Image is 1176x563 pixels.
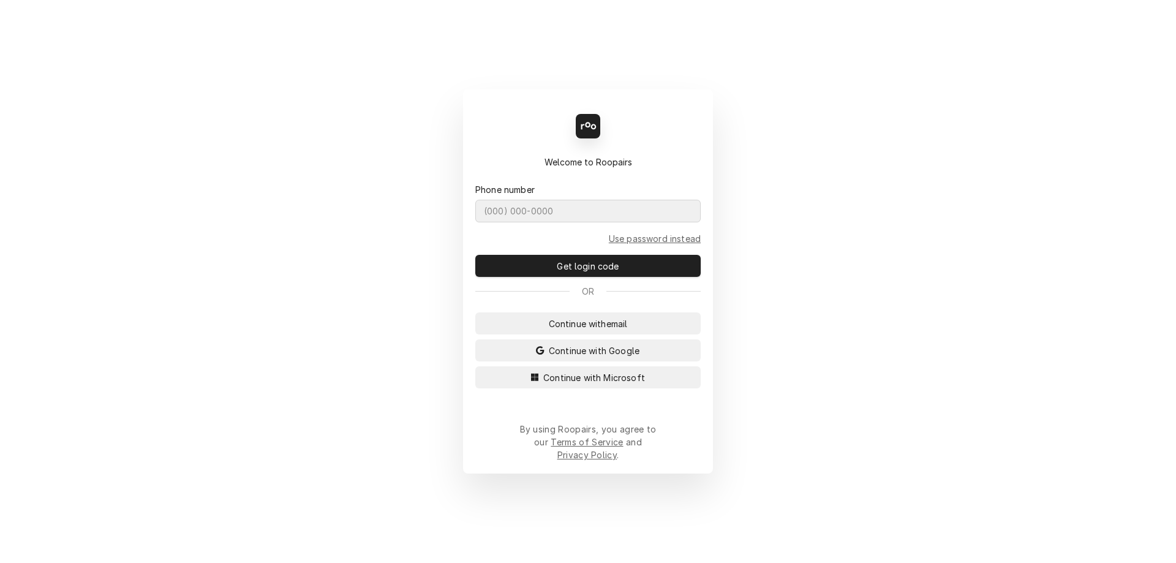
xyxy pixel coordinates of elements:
button: Continue with Google [475,339,701,361]
button: Continue withemail [475,312,701,334]
span: Get login code [554,260,621,273]
a: Terms of Service [551,437,623,447]
span: Continue with email [546,317,630,330]
div: Or [475,285,701,298]
input: (000) 000-0000 [475,200,701,222]
label: Phone number [475,183,535,196]
button: Continue with Microsoft [475,366,701,388]
a: Go to Phone and password form [609,232,701,245]
span: Continue with Google [546,344,642,357]
a: Privacy Policy [557,450,617,460]
div: Welcome to Roopairs [475,156,701,168]
div: By using Roopairs, you agree to our and . [519,423,657,461]
span: Continue with Microsoft [541,371,647,384]
button: Get login code [475,255,701,277]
